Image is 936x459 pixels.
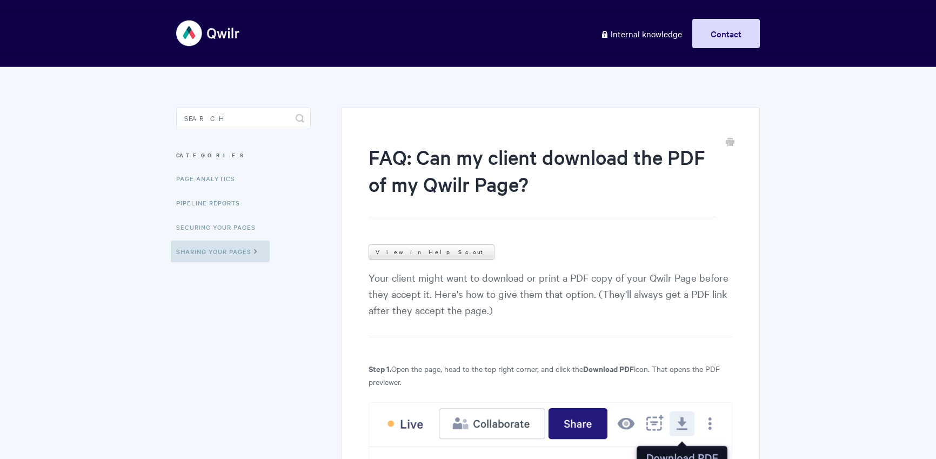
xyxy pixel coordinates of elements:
a: Sharing Your Pages [171,241,270,262]
p: Open the page, head to the top right corner, and click the icon. That opens the PDF previewer. [369,362,732,388]
a: Internal knowledge [592,19,690,48]
a: View in Help Scout [369,244,494,260]
a: Securing Your Pages [176,216,264,238]
h1: FAQ: Can my client download the PDF of my Qwilr Page? [369,143,716,217]
input: Search [176,108,311,129]
a: Pipeline reports [176,192,248,214]
a: Contact [692,19,760,48]
p: Your client might want to download or print a PDF copy of your Qwilr Page before they accept it. ... [369,269,732,337]
a: Print this Article [726,137,734,149]
a: Page Analytics [176,168,243,189]
h3: Categories [176,145,311,165]
strong: Download PDF [583,363,634,374]
img: Qwilr Help Center [176,13,240,54]
strong: Step 1. [369,363,391,374]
